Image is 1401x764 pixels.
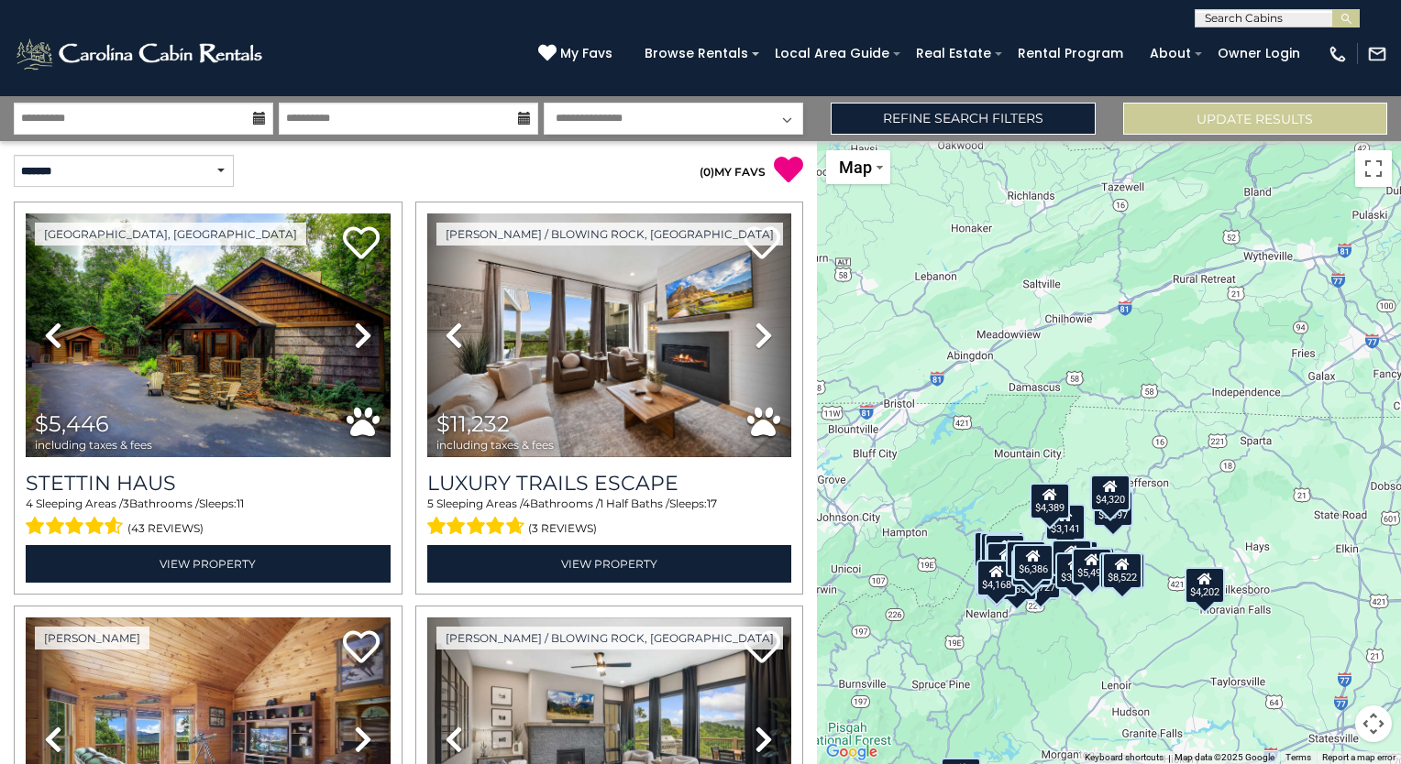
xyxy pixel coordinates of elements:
button: Map camera controls [1355,705,1392,742]
span: Map [839,158,872,177]
span: $5,446 [35,410,109,437]
a: Browse Rentals [635,39,757,68]
span: 4 [26,497,33,510]
a: My Favs [538,44,617,64]
span: 1 Half Baths / [600,497,669,510]
span: 17 [707,497,717,510]
a: [PERSON_NAME] / Blowing Rock, [GEOGRAPHIC_DATA] [436,223,783,246]
a: Rental Program [1009,39,1132,68]
a: About [1141,39,1200,68]
div: $5,495 [1072,548,1112,584]
div: $4,168 [976,560,1017,596]
div: $11,232 [1099,552,1145,589]
div: $8,522 [1101,552,1142,589]
a: (0)MY FAVS [700,165,766,179]
span: including taxes & fees [436,439,554,451]
span: 11 [237,497,244,510]
span: including taxes & fees [35,439,152,451]
a: View Property [26,545,391,583]
a: [GEOGRAPHIC_DATA], [GEOGRAPHIC_DATA] [35,223,306,246]
button: Toggle fullscreen view [1355,150,1392,187]
div: $5,048 [974,531,1014,568]
span: Map data ©2025 Google [1175,752,1274,762]
a: [PERSON_NAME] / Blowing Rock, [GEOGRAPHIC_DATA] [436,627,783,649]
a: Report a map error [1322,752,1395,762]
div: $3,147 [1052,540,1092,576]
span: $11,232 [436,410,510,437]
img: White-1-2.png [14,36,268,72]
span: ( ) [700,165,714,179]
a: Open this area in Google Maps (opens a new window) [822,740,882,764]
a: Local Area Guide [766,39,899,68]
a: Owner Login [1208,39,1309,68]
span: My Favs [560,44,612,63]
a: [PERSON_NAME] [35,627,149,649]
div: $3,397 [1093,490,1133,527]
button: Update Results [1123,103,1387,135]
img: phone-regular-white.png [1328,44,1348,64]
a: Refine Search Filters [831,103,1095,135]
a: Terms (opens in new tab) [1285,752,1311,762]
span: 4 [523,497,530,510]
span: (43 reviews) [127,517,204,540]
div: $4,202 [1185,567,1225,604]
img: Google [822,740,882,764]
div: $3,141 [1044,504,1085,540]
div: Sleeping Areas / Bathrooms / Sleeps: [26,496,391,540]
div: $4,573 [979,532,1020,569]
img: thumbnail_163263081.jpeg [26,213,391,457]
div: Sleeping Areas / Bathrooms / Sleeps: [427,496,792,540]
div: $3,756 [984,534,1024,571]
a: Add to favorites [343,628,380,668]
a: Real Estate [907,39,1000,68]
div: $3,673 [1075,547,1115,584]
img: mail-regular-white.png [1367,44,1387,64]
div: $4,389 [1030,483,1070,519]
div: $3,602 [1011,550,1052,586]
div: $3,397 [1055,552,1096,589]
span: 0 [703,165,711,179]
button: Change map style [826,150,890,184]
span: 3 [123,497,129,510]
button: Keyboard shortcuts [1085,751,1164,764]
div: $4,320 [1089,475,1130,511]
a: View Property [427,545,792,583]
div: $9,972 [1006,540,1046,577]
a: Stettin Haus [26,471,391,496]
span: 5 [427,497,434,510]
a: Add to favorites [343,224,380,264]
div: $7,157 [975,561,1015,597]
span: (3 reviews) [528,517,597,540]
img: thumbnail_168695581.jpeg [427,213,792,457]
div: $6,386 [1013,544,1054,581]
a: Luxury Trails Escape [427,471,792,496]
